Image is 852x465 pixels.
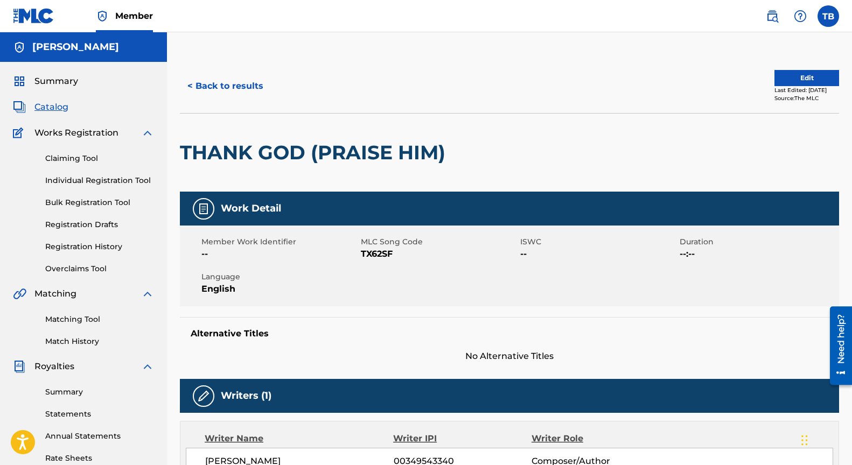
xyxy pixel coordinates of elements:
[13,101,68,114] a: CatalogCatalog
[45,153,154,164] a: Claiming Tool
[45,263,154,274] a: Overclaims Tool
[532,432,657,445] div: Writer Role
[45,336,154,347] a: Match History
[34,287,76,300] span: Matching
[32,41,119,53] h5: TERRENCE BATTLE
[774,94,839,102] div: Source: The MLC
[45,408,154,420] a: Statements
[762,5,783,27] a: Public Search
[201,236,358,248] span: Member Work Identifier
[45,197,154,208] a: Bulk Registration Tool
[221,390,271,402] h5: Writers (1)
[13,8,54,24] img: MLC Logo
[361,236,518,248] span: MLC Song Code
[180,350,839,363] span: No Alternative Titles
[197,202,210,215] img: Work Detail
[818,5,839,27] div: User Menu
[45,241,154,252] a: Registration History
[191,328,828,339] h5: Alternative Titles
[34,360,74,373] span: Royalties
[794,10,807,23] img: help
[13,75,78,88] a: SummarySummary
[45,314,154,325] a: Matching Tool
[96,10,109,23] img: Top Rightsholder
[34,126,118,139] span: Works Registration
[115,10,153,22] span: Member
[774,86,839,94] div: Last Edited: [DATE]
[680,236,836,248] span: Duration
[205,432,393,445] div: Writer Name
[221,202,281,215] h5: Work Detail
[13,75,26,88] img: Summary
[13,287,26,300] img: Matching
[13,41,26,54] img: Accounts
[361,248,518,260] span: TX62SF
[766,10,779,23] img: search
[45,219,154,230] a: Registration Drafts
[201,283,358,295] span: English
[197,390,210,403] img: Writers
[45,386,154,398] a: Summary
[393,432,532,445] div: Writer IPI
[520,248,677,260] span: --
[13,360,26,373] img: Royalties
[141,126,154,139] img: expand
[180,73,271,100] button: < Back to results
[822,302,852,389] iframe: Resource Center
[680,248,836,260] span: --:--
[45,453,154,464] a: Rate Sheets
[774,70,839,86] button: Edit
[201,271,358,283] span: Language
[801,424,808,456] div: Drag
[45,175,154,186] a: Individual Registration Tool
[13,101,26,114] img: Catalog
[141,360,154,373] img: expand
[34,75,78,88] span: Summary
[180,140,451,165] h2: THANK GOD (PRAISE HIM)
[13,126,27,139] img: Works Registration
[790,5,811,27] div: Help
[201,248,358,260] span: --
[520,236,677,248] span: ISWC
[141,287,154,300] img: expand
[798,413,852,465] iframe: Chat Widget
[45,431,154,442] a: Annual Statements
[34,101,68,114] span: Catalog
